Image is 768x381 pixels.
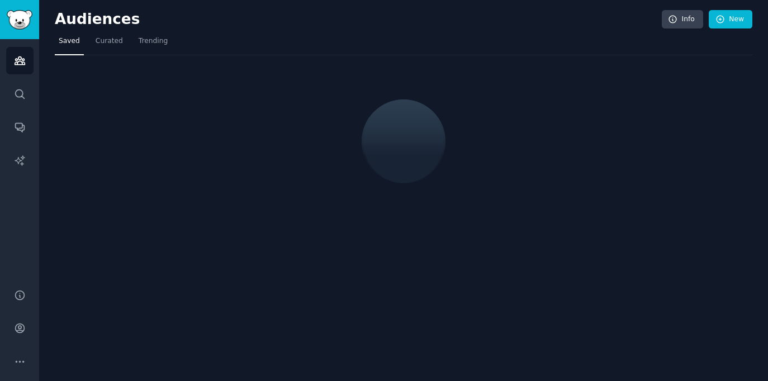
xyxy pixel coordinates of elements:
span: Saved [59,36,80,46]
span: Curated [96,36,123,46]
img: GummySearch logo [7,10,32,30]
a: Info [662,10,703,29]
span: Trending [139,36,168,46]
a: Curated [92,32,127,55]
a: New [709,10,752,29]
a: Trending [135,32,172,55]
h2: Audiences [55,11,662,28]
a: Saved [55,32,84,55]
